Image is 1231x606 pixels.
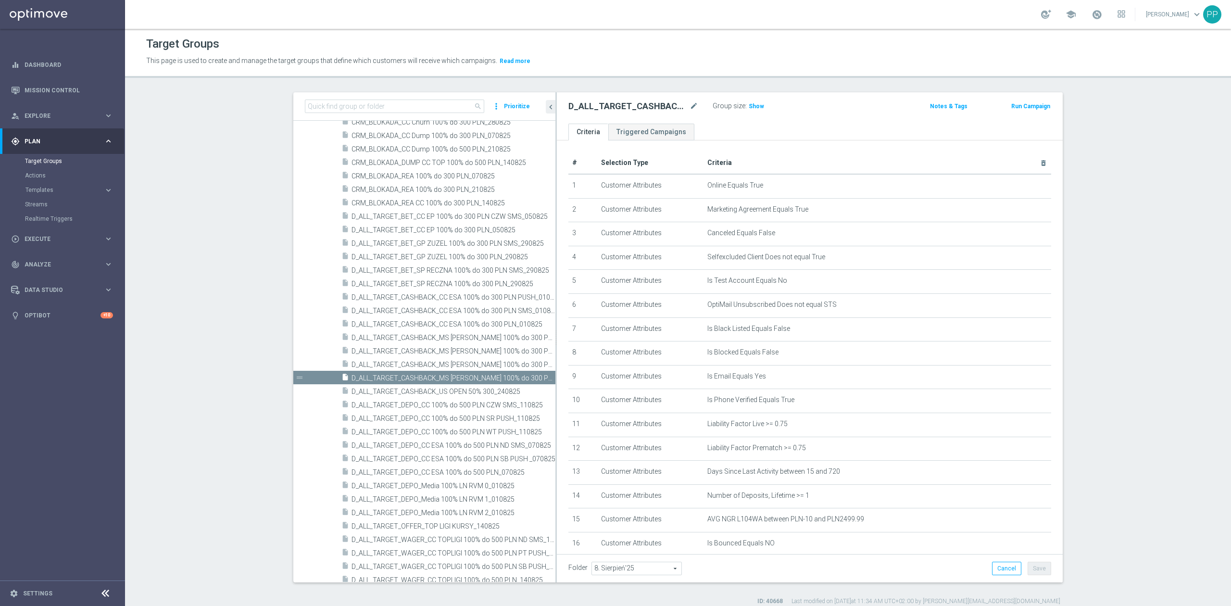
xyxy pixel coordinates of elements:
[1010,101,1051,112] button: Run Campaign
[568,484,597,508] td: 14
[11,137,104,146] div: Plan
[341,117,349,128] i: insert_drive_file
[352,213,555,221] span: D_ALL_TARGET_BET_CC EP 100% do 300 PLN CZW SMS_050825
[341,171,349,182] i: insert_drive_file
[25,187,104,193] div: Templates
[341,494,349,505] i: insert_drive_file
[10,589,18,598] i: settings
[352,118,555,126] span: CRM_BLOKADA_CC Churn 100% do 300 PLN_280825
[568,124,608,140] a: Criteria
[25,139,104,144] span: Plan
[474,102,482,110] span: search
[341,158,349,169] i: insert_drive_file
[341,535,349,546] i: insert_drive_file
[707,515,864,523] span: AVG NGR L104WA between PLN-10 and PLN2499.99
[568,461,597,485] td: 13
[341,198,349,209] i: insert_drive_file
[352,347,555,355] span: D_ALL_TARGET_CASHBACK_MS SIATKA 100% do 300 PLN SB SMS_220825
[341,319,349,330] i: insert_drive_file
[352,145,555,153] span: CRM_BLOKADA_CC Dump 100% do 500 PLN_210825
[929,101,968,112] button: Notes & Tags
[25,183,124,197] div: Templates
[341,279,349,290] i: insert_drive_file
[25,303,100,328] a: Optibot
[11,260,104,269] div: Analyze
[707,348,779,356] span: Is Blocked Equals False
[11,137,20,146] i: gps_fixed
[352,549,555,557] span: D_ALL_TARGET_WAGER_CC TOPLIGI 100% do 500 PLN PT PUSH_140825
[352,226,555,234] span: D_ALL_TARGET_BET_CC EP 100% do 300 PLN_050825
[568,317,597,341] td: 7
[597,413,703,437] td: Customer Attributes
[1203,5,1221,24] div: PP
[11,235,104,243] div: Execute
[25,172,100,179] a: Actions
[11,112,113,120] button: person_search Explore keyboard_arrow_right
[25,212,124,226] div: Realtime Triggers
[104,260,113,269] i: keyboard_arrow_right
[568,270,597,294] td: 5
[25,262,104,267] span: Analyze
[745,102,747,110] label: :
[146,37,219,51] h1: Target Groups
[597,246,703,270] td: Customer Attributes
[352,388,555,396] span: D_ALL_TARGET_CASHBACK_US OPEN 50% 300_240825
[25,186,113,194] div: Templates keyboard_arrow_right
[597,437,703,461] td: Customer Attributes
[341,225,349,236] i: insert_drive_file
[1145,7,1203,22] a: [PERSON_NAME]keyboard_arrow_down
[352,536,555,544] span: D_ALL_TARGET_WAGER_CC TOPLIGI 100% do 500 PLN ND SMS_140825
[341,144,349,155] i: insert_drive_file
[11,235,20,243] i: play_circle_outline
[707,396,794,404] span: Is Phone Verified Equals True
[352,563,555,571] span: D_ALL_TARGET_WAGER_CC TOPLIGI 100% do 500 PLN SB PUSH_140825
[341,185,349,196] i: insert_drive_file
[597,484,703,508] td: Customer Attributes
[352,374,555,382] span: D_ALL_TARGET_CASHBACK_MS SIATKA 100% do 300 PLN_220825
[11,87,113,94] div: Mission Control
[11,61,20,69] i: equalizer
[341,212,349,223] i: insert_drive_file
[1028,562,1051,575] button: Save
[25,287,104,293] span: Data Studio
[11,138,113,145] div: gps_fixed Plan keyboard_arrow_right
[352,495,555,504] span: D_ALL_TARGET_DEPO_Media 100% LN RVM 1_010825
[597,389,703,413] td: Customer Attributes
[597,174,703,198] td: Customer Attributes
[11,260,20,269] i: track_changes
[104,186,113,195] i: keyboard_arrow_right
[23,591,52,596] a: Settings
[25,197,124,212] div: Streams
[992,562,1021,575] button: Cancel
[341,131,349,142] i: insert_drive_file
[352,266,555,275] span: D_ALL_TARGET_BET_SP RECZNA 100% do 300 PLN SMS_290825
[341,481,349,492] i: insert_drive_file
[352,482,555,490] span: D_ALL_TARGET_DEPO_Media 100% LN RVM 0_010825
[597,461,703,485] td: Customer Attributes
[707,444,806,452] span: Liability Factor Prematch >= 0.75
[352,361,555,369] span: D_ALL_TARGET_CASHBACK_MS SIATKA 100% do 300 PLN SR SMS_220825
[707,205,808,214] span: Marketing Agreement Equals True
[707,539,775,547] span: Is Bounced Equals NO
[568,413,597,437] td: 11
[352,186,555,194] span: CRM_BLOKADA_REA 100% do 300 PLN_210825
[707,492,809,500] span: Number of Deposits, Lifetime >= 1
[341,387,349,398] i: insert_drive_file
[25,52,113,77] a: Dashboard
[341,346,349,357] i: insert_drive_file
[352,159,555,167] span: CRM_BLOKADA_DUMP CC TOP 100% do 500 PLN_140825
[11,235,113,243] button: play_circle_outline Execute keyboard_arrow_right
[352,428,555,436] span: D_ALL_TARGET_DEPO_CC 100% do 500 PLN WT PUSH_110825
[341,292,349,303] i: insert_drive_file
[568,508,597,532] td: 15
[104,111,113,120] i: keyboard_arrow_right
[25,215,100,223] a: Realtime Triggers
[791,597,1060,606] label: Last modified on [DATE] at 11:34 AM UTC+02:00 by [PERSON_NAME][EMAIL_ADDRESS][DOMAIN_NAME]
[1192,9,1202,20] span: keyboard_arrow_down
[1066,9,1076,20] span: school
[707,277,787,285] span: Is Test Account Equals No
[352,401,555,409] span: D_ALL_TARGET_DEPO_CC 100% do 500 PLN CZW SMS_110825
[341,441,349,452] i: insert_drive_file
[568,365,597,389] td: 9
[352,293,555,302] span: D_ALL_TARGET_CASHBACK_CC ESA 100% do 300 PLN PUSH_010825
